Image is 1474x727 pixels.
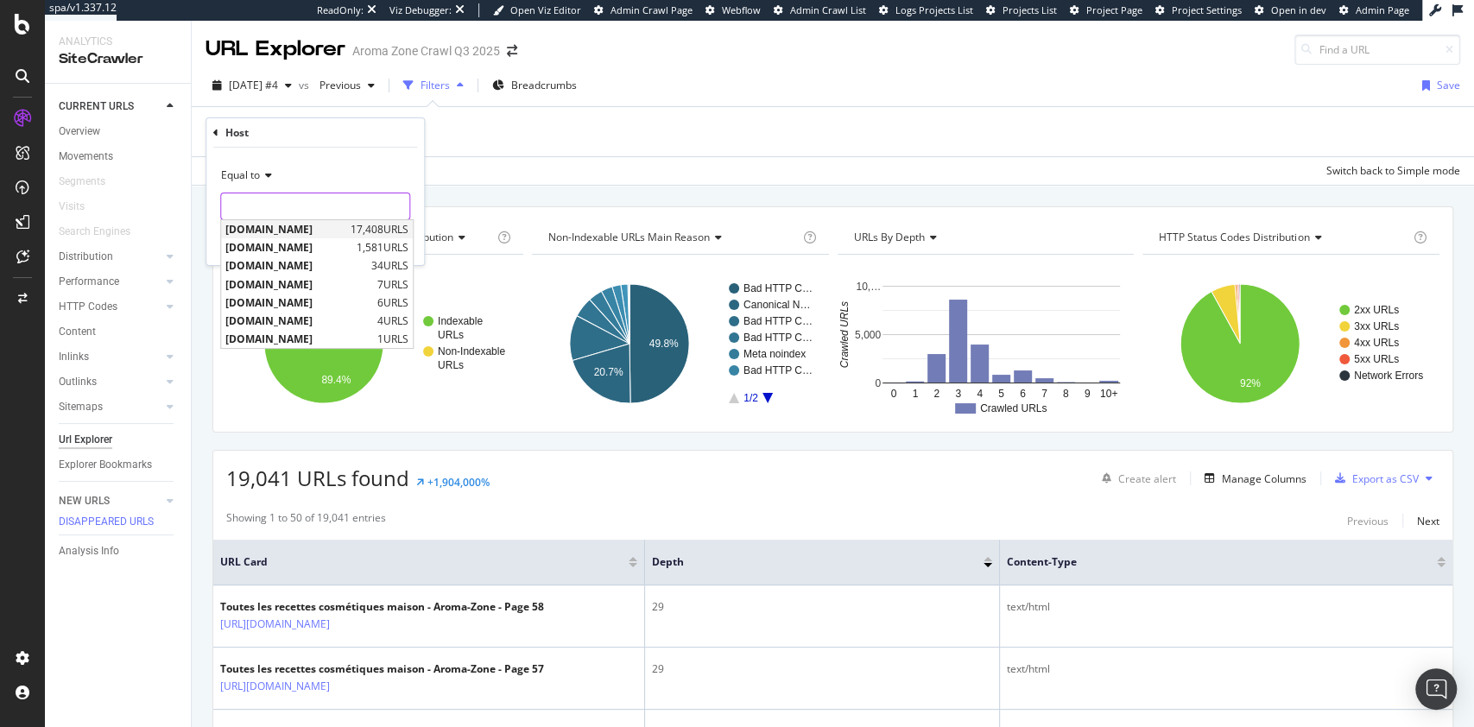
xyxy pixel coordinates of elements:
a: Outlinks [59,373,161,391]
span: Open in dev [1271,3,1326,16]
a: Segments [59,173,123,191]
div: SiteCrawler [59,49,177,69]
span: 19,041 URLs found [226,464,409,492]
text: Non-Indexable [438,345,505,357]
span: URL Card [220,554,624,570]
span: Webflow [722,3,761,16]
div: Next [1417,514,1439,528]
text: 20.7% [593,366,623,378]
text: 5,000 [854,329,880,341]
button: Save [1415,72,1460,99]
span: [DOMAIN_NAME] [225,295,373,310]
text: 5xx URLs [1354,353,1399,365]
div: 29 [652,661,992,677]
span: [DOMAIN_NAME] [225,222,346,237]
text: 2xx URLs [1354,304,1399,316]
div: Movements [59,148,113,166]
text: 10+ [1099,388,1117,400]
a: Project Page [1070,3,1142,17]
a: Distribution [59,248,161,266]
button: Next [1417,510,1439,531]
text: 10,… [856,281,881,293]
text: Canonical N… [743,299,810,311]
a: Content [59,323,179,341]
span: [DOMAIN_NAME] [225,277,373,292]
a: Explorer Bookmarks [59,456,179,474]
span: 1 URLS [377,332,408,346]
a: [URL][DOMAIN_NAME] [220,616,330,633]
a: Logs Projects List [879,3,973,17]
button: Breadcrumbs [485,72,584,99]
div: Toutes les recettes cosmétiques maison - Aroma-Zone - Page 58 [220,599,544,615]
text: 3 [955,388,961,400]
text: URLs [438,329,464,341]
span: 4 URLS [377,313,408,328]
text: Crawled URLs [980,402,1047,414]
a: Search Engines [59,223,148,241]
div: Performance [59,273,119,291]
text: 5 [998,388,1004,400]
svg: A chart. [532,269,829,419]
div: Analytics [59,35,177,49]
text: 0 [890,388,896,400]
div: Save [1437,78,1460,92]
span: Admin Crawl Page [610,3,693,16]
text: 1 [912,388,918,400]
a: CURRENT URLS [59,98,161,116]
div: A chart. [226,269,523,419]
a: Open in dev [1255,3,1326,17]
button: Previous [1347,510,1389,531]
h4: Non-Indexable URLs Main Reason [545,224,800,251]
div: Distribution [59,248,113,266]
text: 0 [875,377,881,389]
span: Project Settings [1172,3,1242,16]
a: Project Settings [1155,3,1242,17]
a: Projects List [986,3,1057,17]
text: 8 [1062,388,1068,400]
a: DISAPPEARED URLS [59,514,171,531]
div: Explorer Bookmarks [59,456,152,474]
span: [DOMAIN_NAME] [225,313,373,328]
div: ReadOnly: [317,3,364,17]
span: Breadcrumbs [511,78,577,92]
div: Aroma Zone Crawl Q3 2025 [352,42,500,60]
div: Create alert [1118,471,1176,486]
div: NEW URLS [59,492,110,510]
button: Previous [313,72,382,99]
a: Overview [59,123,179,141]
div: Sitemaps [59,398,103,416]
span: Project Page [1086,3,1142,16]
div: Segments [59,173,105,191]
span: Admin Crawl List [790,3,866,16]
span: Depth [652,554,958,570]
h4: HTTP Status Codes Distribution [1155,224,1410,251]
button: Cancel [213,234,268,251]
text: 2 [933,388,939,400]
text: 3xx URLs [1354,320,1399,332]
div: Analysis Info [59,542,119,560]
text: 92% [1240,377,1261,389]
span: [DOMAIN_NAME] [225,240,352,255]
span: Projects List [1003,3,1057,16]
a: HTTP Codes [59,298,161,316]
span: 17,408 URLS [351,222,408,237]
span: Admin Page [1356,3,1409,16]
text: Crawled URLs [838,301,851,368]
a: Performance [59,273,161,291]
div: Open Intercom Messenger [1415,668,1457,710]
svg: A chart. [1142,269,1439,419]
text: Indexable [438,315,483,327]
span: Logs Projects List [895,3,973,16]
div: Content [59,323,96,341]
text: Bad HTTP C… [743,364,813,376]
div: DISAPPEARED URLS [59,515,154,529]
span: Non-Indexable URLs Main Reason [548,230,710,244]
div: 29 [652,599,992,615]
button: Export as CSV [1328,465,1419,492]
div: Host [225,125,249,140]
div: Filters [421,78,450,92]
div: URL Explorer [206,35,345,64]
div: Visits [59,198,85,216]
span: vs [299,78,313,92]
a: Admin Crawl List [774,3,866,17]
